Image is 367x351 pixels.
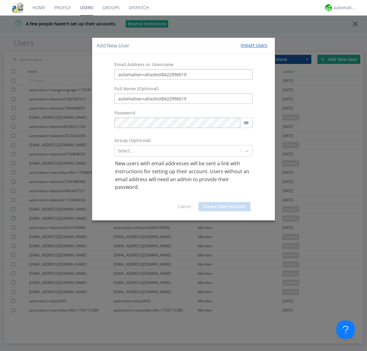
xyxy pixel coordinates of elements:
[198,202,250,211] button: Create User Account
[114,110,135,116] label: Password
[333,5,356,11] div: automation+atlas
[114,138,150,144] label: Group (Optional)
[178,204,191,209] a: Cancel
[115,160,252,191] p: New users with email addresses will be sent a link with instructions for setting up their account...
[114,86,158,92] label: Full Name (Optional)
[97,42,129,49] h4: Add New User
[12,2,23,13] img: cddb5a64eb264b2086981ab96f4c1ba7
[114,94,253,104] input: Julie Appleseed
[114,69,253,80] input: e.g. email@address.com, Housekeeping1
[114,62,173,68] label: Email Address or Username
[241,42,267,48] div: Import Users
[325,4,332,11] img: d2d01cd9b4174d08988066c6d424eccd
